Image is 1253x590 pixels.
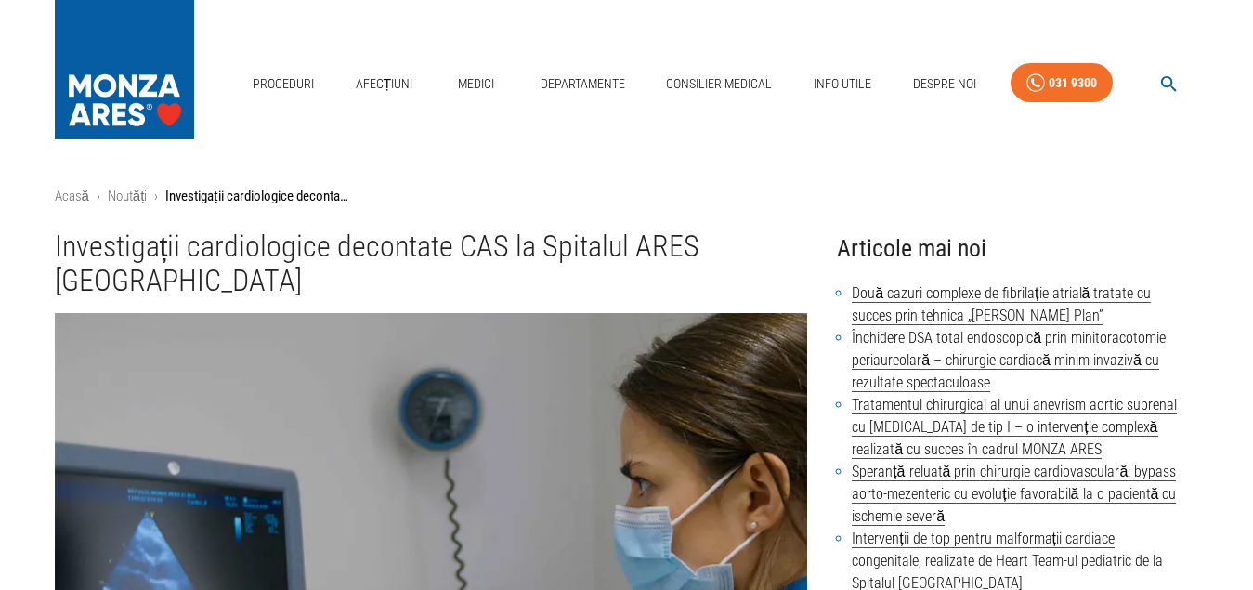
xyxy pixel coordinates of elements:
h1: Investigații cardiologice decontate CAS la Spitalul ARES [GEOGRAPHIC_DATA] [55,229,808,299]
a: Tratamentul chirurgical al unui anevrism aortic subrenal cu [MEDICAL_DATA] de tip I – o intervenț... [852,396,1177,459]
a: Afecțiuni [348,65,421,103]
a: Închidere DSA total endoscopică prin minitoracotomie periaureolară – chirurgie cardiacă minim inv... [852,329,1166,392]
div: 031 9300 [1049,72,1097,95]
a: Acasă [55,188,89,204]
p: Investigații cardiologice decontate CAS la Spitalul ARES [GEOGRAPHIC_DATA] [165,186,351,207]
a: Medici [447,65,506,103]
a: Noutăți [108,188,148,204]
li: › [154,186,158,207]
a: Speranță reluată prin chirurgie cardiovasculară: bypass aorto-mezenteric cu evoluție favorabilă l... [852,463,1176,526]
h4: Articole mai noi [837,229,1198,268]
a: 031 9300 [1011,63,1113,103]
li: › [97,186,100,207]
a: Departamente [533,65,633,103]
a: Proceduri [245,65,321,103]
nav: breadcrumb [55,186,1199,207]
a: Consilier Medical [659,65,779,103]
a: Despre Noi [906,65,984,103]
a: Două cazuri complexe de fibrilație atrială tratate cu succes prin tehnica „[PERSON_NAME] Plan” [852,284,1151,325]
a: Info Utile [806,65,879,103]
